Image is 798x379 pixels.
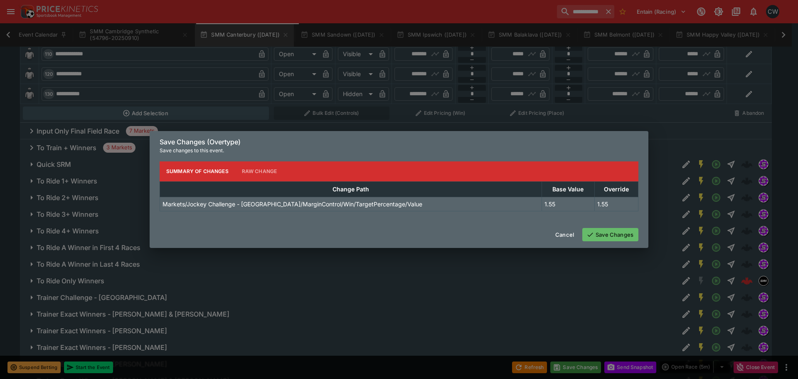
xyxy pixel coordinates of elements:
button: Raw Change [235,161,284,181]
td: 1.55 [594,197,638,211]
button: Cancel [550,228,579,241]
td: 1.55 [542,197,595,211]
p: Save changes to this event. [160,146,638,155]
th: Change Path [160,181,542,197]
th: Base Value [542,181,595,197]
p: Markets/Jockey Challenge - [GEOGRAPHIC_DATA]/MarginControl/Win/TargetPercentage/Value [163,200,422,208]
th: Override [594,181,638,197]
button: Save Changes [582,228,638,241]
button: Summary of Changes [160,161,235,181]
h6: Save Changes (Overtype) [160,138,638,146]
